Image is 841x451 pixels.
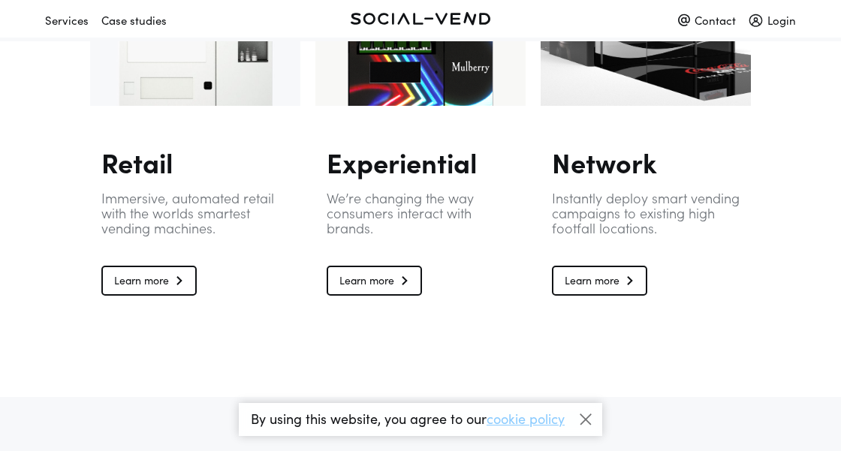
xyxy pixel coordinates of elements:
[678,7,736,33] div: Contact
[552,266,647,296] a: Learn more
[552,149,740,176] h2: Network
[487,409,565,428] a: cookie policy
[749,7,796,33] div: Login
[327,191,514,236] p: We’re changing the way consumers interact with brands.
[552,191,740,236] p: Instantly deploy smart vending campaigns to existing high footfall locations.
[45,7,89,33] div: Services
[327,149,514,176] h2: Experiential
[101,149,289,176] h2: Retail
[101,266,197,296] a: Learn more
[327,266,422,296] a: Learn more
[101,7,167,33] div: Case studies
[251,412,565,425] p: By using this website, you agree to our
[101,7,179,23] a: Case studies
[101,191,289,236] p: Immersive, automated retail with the worlds smartest vending machines.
